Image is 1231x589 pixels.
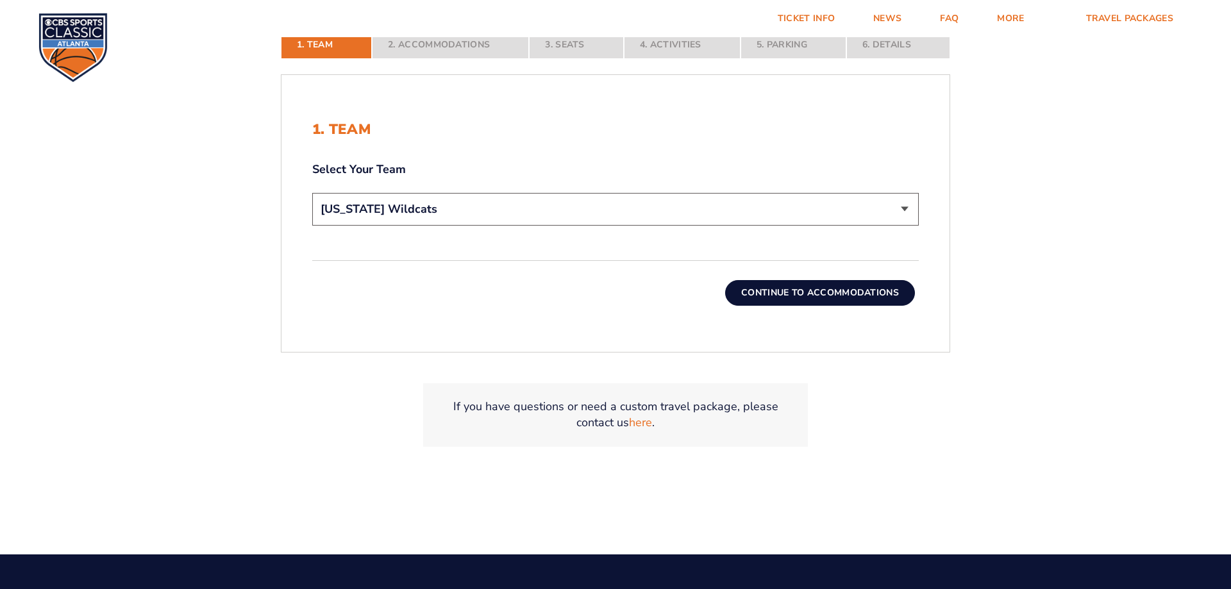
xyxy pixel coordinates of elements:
a: here [629,415,652,431]
p: If you have questions or need a custom travel package, please contact us . [439,399,792,431]
h2: 1. Team [312,121,919,138]
button: Continue To Accommodations [725,280,915,306]
label: Select Your Team [312,162,919,178]
img: CBS Sports Classic [38,13,108,82]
